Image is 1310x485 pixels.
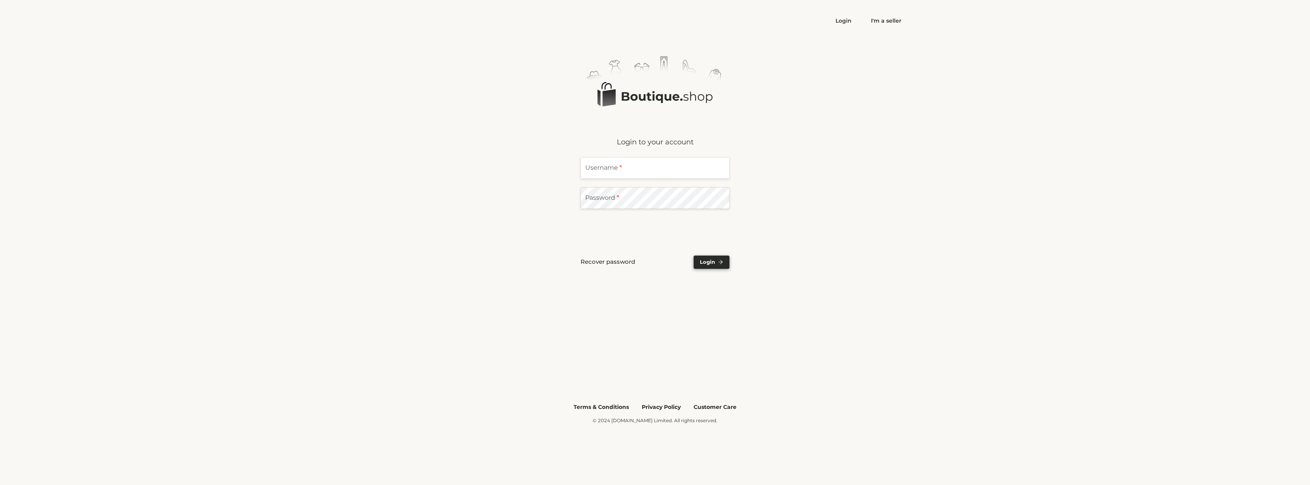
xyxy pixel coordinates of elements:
p: Login to your account [581,136,729,148]
iframe: reCAPTCHA [596,217,714,248]
button: Recover password [581,256,635,268]
p: © 2024 [DOMAIN_NAME] Limited. All rights reserved. [409,417,901,424]
a: I'm a seller [871,17,901,24]
a: Login [836,17,851,24]
a: Customer Care [694,405,736,410]
a: Privacy Policy [642,405,681,410]
span: arrow-right [718,259,723,265]
span: Recover password [581,257,635,266]
a: Terms & Conditions [574,405,629,410]
span: Login [700,259,715,264]
button: Loginarrow-right [694,256,729,269]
